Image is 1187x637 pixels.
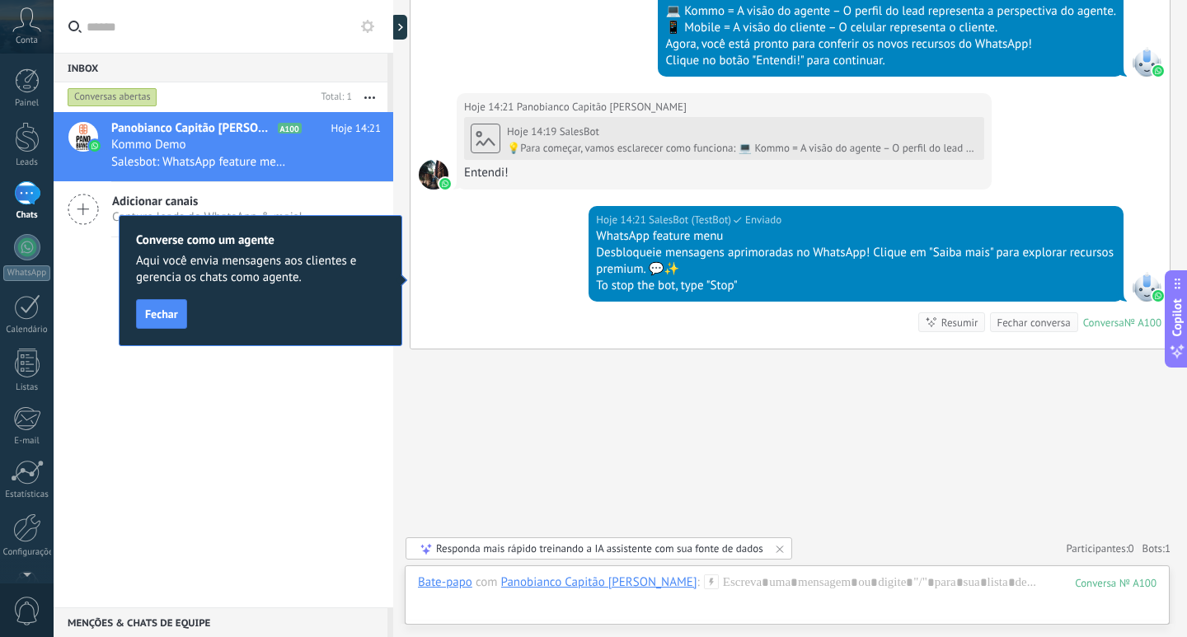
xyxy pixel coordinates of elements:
[476,574,498,591] span: com
[111,137,186,153] span: Kommo Demo
[745,212,781,228] span: Enviado
[3,325,51,335] div: Calendário
[1132,47,1161,77] span: SalesBot
[436,541,763,555] div: Responda mais rápido treinando a IA assistente com sua fonte de dados
[1152,65,1164,77] img: waba.svg
[3,436,51,447] div: E-mail
[3,157,51,168] div: Leads
[1132,272,1161,302] span: SalesBot
[352,82,387,112] button: Mais
[464,165,984,181] div: Entendi!
[697,574,699,591] span: :
[391,15,407,40] div: Mostrar
[1128,541,1134,555] span: 0
[54,112,393,181] a: avatariconPanobianco Capitão [PERSON_NAME]A100Hoje 14:21Kommo DemoSalesbot: WhatsApp feature menu...
[1152,290,1164,302] img: waba.svg
[941,315,978,330] div: Resumir
[1169,298,1185,336] span: Copilot
[665,36,1116,53] div: Agora, você está pronto para conferir os novos recursos do WhatsApp!
[1083,316,1124,330] div: Conversa
[54,607,387,637] div: Menções & Chats de equipe
[1142,541,1171,555] span: Bots:
[3,489,51,500] div: Estatísticas
[89,140,101,152] img: icon
[136,299,187,329] button: Fechar
[419,160,448,190] span: Panobianco Capitão Francisco
[596,228,1116,245] div: WhatsApp feature menu
[136,232,385,248] h2: Converse como um agente
[3,210,51,221] div: Chats
[560,124,599,138] span: SalesBot
[111,154,290,170] span: Salesbot: WhatsApp feature menu Desbloqueie mensagens aprimoradas no WhatsApp! Clique em "Saiba m...
[54,53,387,82] div: Inbox
[3,382,51,393] div: Listas
[315,89,352,105] div: Total: 1
[1124,316,1161,330] div: № A100
[3,547,51,558] div: Configurações
[665,53,1116,69] div: Clique no botão "Entendi!" para continuar.
[517,99,687,115] span: Panobianco Capitão Francisco
[112,194,303,209] span: Adicionar canais
[464,99,517,115] div: Hoje 14:21
[3,265,50,281] div: WhatsApp
[596,212,649,228] div: Hoje 14:21
[507,125,560,138] div: Hoje 14:19
[331,120,381,137] span: Hoje 14:21
[1066,541,1133,555] a: Participantes:0
[68,87,157,107] div: Conversas abertas
[1075,576,1157,590] div: 100
[997,315,1070,330] div: Fechar conversa
[111,120,274,137] span: Panobianco Capitão [PERSON_NAME]
[16,35,38,46] span: Conta
[3,98,51,109] div: Painel
[136,253,385,286] span: Aqui você envia mensagens aos clientes e gerencia os chats como agente.
[439,178,451,190] img: waba.svg
[596,278,1116,294] div: To stop the bot, type "Stop"
[501,574,697,589] div: Panobianco Capitão Francisco
[507,142,978,155] div: 💡Para começar, vamos esclarecer como funciona: 💻 Kommo = A visão do agente – O perfil do lead rep...
[665,20,1116,36] div: 📱 Mobile = A visão do cliente – O celular representa o cliente.
[145,308,178,320] span: Fechar
[649,212,731,228] span: SalesBot (TestBot)
[112,209,303,225] span: Capture leads do WhatsApp & mais!
[278,123,302,133] span: A100
[596,245,1116,278] div: Desbloqueie mensagens aprimoradas no WhatsApp! Clique em "Saiba mais" para explorar recursos prem...
[1165,541,1171,555] span: 1
[665,3,1116,20] div: 💻 Kommo = A visão do agente – O perfil do lead representa a perspectiva do agente.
